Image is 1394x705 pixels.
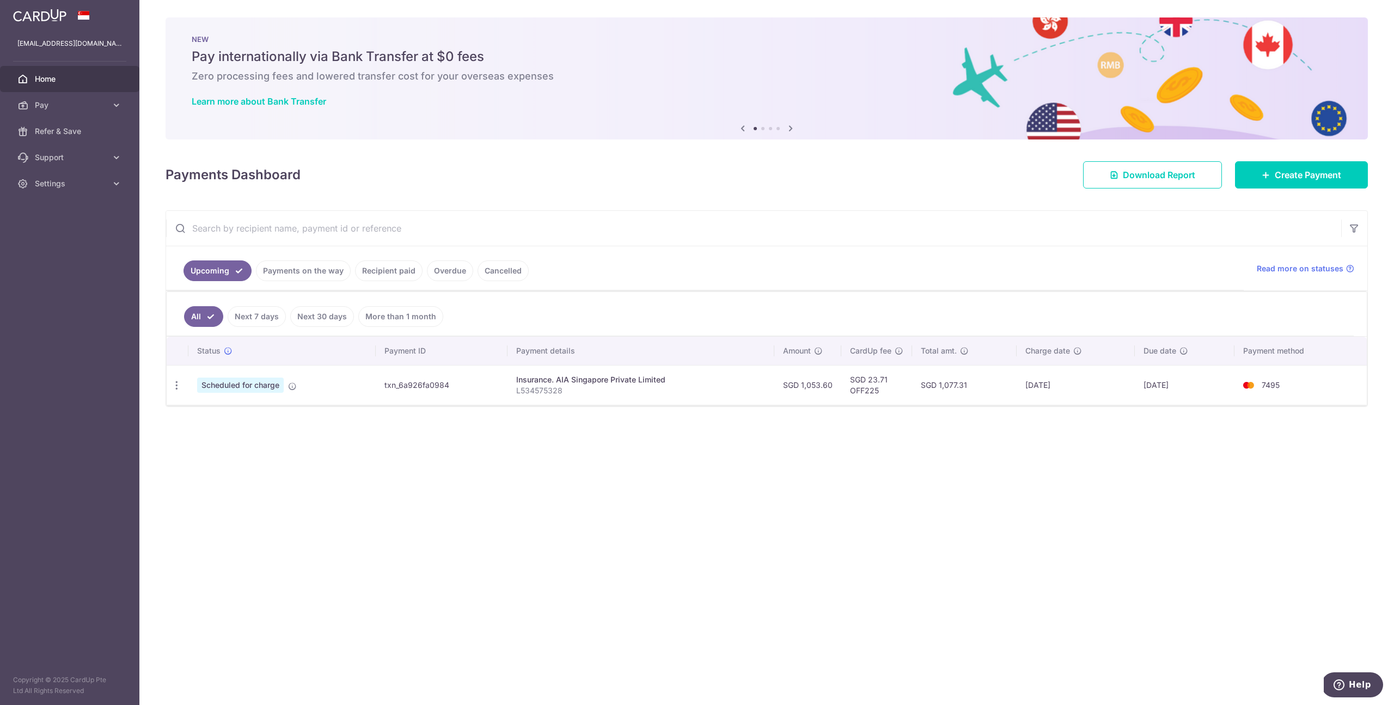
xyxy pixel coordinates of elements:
[508,337,774,365] th: Payment details
[35,126,107,137] span: Refer & Save
[166,211,1341,246] input: Search by recipient name, payment id or reference
[192,35,1342,44] p: NEW
[516,385,766,396] p: L534575328
[1135,365,1234,405] td: [DATE]
[921,345,957,356] span: Total amt.
[376,365,508,405] td: txn_6a926fa0984
[35,152,107,163] span: Support
[427,260,473,281] a: Overdue
[1262,380,1280,390] span: 7495
[1123,168,1195,181] span: Download Report
[197,378,284,393] span: Scheduled for charge
[256,260,351,281] a: Payments on the way
[17,38,122,49] p: [EMAIL_ADDRESS][DOMAIN_NAME]
[228,306,286,327] a: Next 7 days
[192,70,1342,83] h6: Zero processing fees and lowered transfer cost for your overseas expenses
[1324,672,1383,700] iframe: Opens a widget where you can find more information
[1235,161,1368,189] a: Create Payment
[290,306,354,327] a: Next 30 days
[1234,337,1367,365] th: Payment method
[912,365,1017,405] td: SGD 1,077.31
[1257,263,1343,274] span: Read more on statuses
[184,260,252,281] a: Upcoming
[166,17,1368,139] img: Bank transfer banner
[192,48,1342,65] h5: Pay internationally via Bank Transfer at $0 fees
[1144,345,1176,356] span: Due date
[1275,168,1341,181] span: Create Payment
[1017,365,1135,405] td: [DATE]
[783,345,811,356] span: Amount
[35,74,107,84] span: Home
[1257,263,1354,274] a: Read more on statuses
[35,100,107,111] span: Pay
[516,374,766,385] div: Insurance. AIA Singapore Private Limited
[197,345,221,356] span: Status
[376,337,508,365] th: Payment ID
[35,178,107,189] span: Settings
[192,96,326,107] a: Learn more about Bank Transfer
[850,345,891,356] span: CardUp fee
[774,365,841,405] td: SGD 1,053.60
[1025,345,1070,356] span: Charge date
[166,165,301,185] h4: Payments Dashboard
[1238,379,1260,392] img: Bank Card
[1083,161,1222,189] a: Download Report
[184,306,223,327] a: All
[358,306,443,327] a: More than 1 month
[478,260,529,281] a: Cancelled
[13,9,66,22] img: CardUp
[841,365,912,405] td: SGD 23.71 OFF225
[355,260,423,281] a: Recipient paid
